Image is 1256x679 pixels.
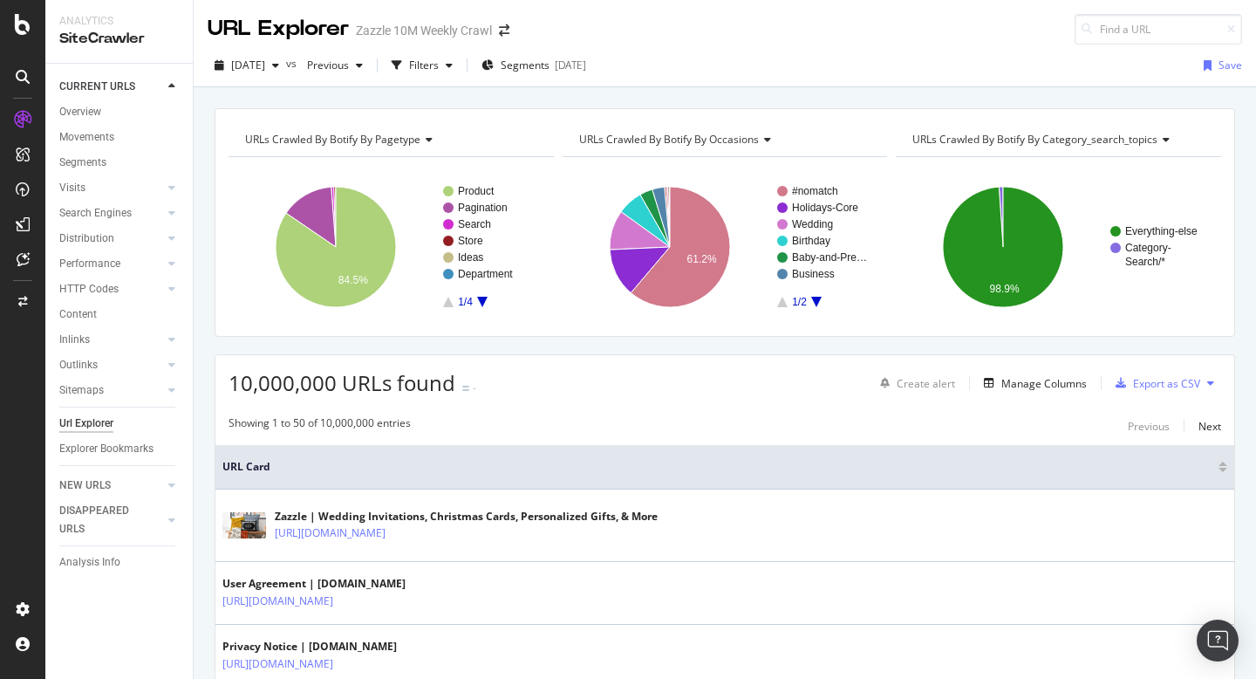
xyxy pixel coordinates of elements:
[1218,58,1242,72] div: Save
[385,51,460,79] button: Filters
[59,381,104,400] div: Sitemaps
[229,415,411,436] div: Showing 1 to 50 of 10,000,000 entries
[792,235,830,247] text: Birthday
[59,305,181,324] a: Content
[59,78,163,96] a: CURRENT URLS
[59,477,111,495] div: NEW URLS
[474,51,593,79] button: Segments[DATE]
[576,126,872,154] h4: URLs Crawled By Botify By occasions
[1198,419,1221,434] div: Next
[59,179,163,197] a: Visits
[59,553,120,572] div: Analysis Info
[873,369,955,397] button: Create alert
[222,576,409,592] div: User Agreement | [DOMAIN_NAME]
[1197,620,1239,662] div: Open Intercom Messenger
[458,185,495,197] text: Product
[59,14,179,29] div: Analytics
[792,251,867,264] text: Baby-and-Pre…
[59,502,147,538] div: DISAPPEARED URLS
[1128,415,1170,436] button: Previous
[222,593,333,610] a: [URL][DOMAIN_NAME]
[59,29,179,49] div: SiteCrawler
[59,204,163,223] a: Search Engines
[59,440,154,458] div: Explorer Bookmarks
[59,331,90,349] div: Inlinks
[59,477,163,495] a: NEW URLS
[563,171,888,323] svg: A chart.
[59,103,101,121] div: Overview
[275,525,386,542] a: [URL][DOMAIN_NAME]
[338,274,368,286] text: 84.5%
[499,24,509,37] div: arrow-right-arrow-left
[229,368,455,397] span: 10,000,000 URLs found
[59,128,181,147] a: Movements
[59,179,85,197] div: Visits
[1001,376,1087,391] div: Manage Columns
[59,154,106,172] div: Segments
[1125,256,1165,268] text: Search/*
[686,253,716,265] text: 61.2%
[1197,51,1242,79] button: Save
[473,381,476,395] div: -
[59,255,163,273] a: Performance
[59,356,163,374] a: Outlinks
[792,218,833,230] text: Wedding
[458,202,508,214] text: Pagination
[501,58,549,72] span: Segments
[242,126,538,154] h4: URLs Crawled By Botify By pagetype
[909,126,1205,154] h4: URLs Crawled By Botify By category_search_topics
[792,185,838,197] text: #nomatch
[59,255,120,273] div: Performance
[579,132,759,147] span: URLs Crawled By Botify By occasions
[896,171,1221,323] svg: A chart.
[222,512,266,538] img: main image
[462,386,469,391] img: Equal
[555,58,586,72] div: [DATE]
[59,154,181,172] a: Segments
[977,373,1087,394] button: Manage Columns
[59,204,132,223] div: Search Engines
[59,331,163,349] a: Inlinks
[792,202,858,214] text: Holidays-Core
[59,280,163,298] a: HTTP Codes
[245,132,420,147] span: URLs Crawled By Botify By pagetype
[59,78,135,96] div: CURRENT URLS
[1125,225,1198,237] text: Everything-else
[300,58,349,72] span: Previous
[59,553,181,572] a: Analysis Info
[229,171,554,323] svg: A chart.
[59,502,163,538] a: DISAPPEARED URLS
[1128,419,1170,434] div: Previous
[222,459,1214,475] span: URL Card
[1133,376,1200,391] div: Export as CSV
[1198,415,1221,436] button: Next
[59,305,97,324] div: Content
[59,103,181,121] a: Overview
[458,218,491,230] text: Search
[59,381,163,400] a: Sitemaps
[286,56,300,71] span: vs
[458,235,483,247] text: Store
[1075,14,1242,45] input: Find a URL
[409,58,439,72] div: Filters
[222,655,333,673] a: [URL][DOMAIN_NAME]
[59,356,98,374] div: Outlinks
[59,415,113,433] div: Url Explorer
[912,132,1157,147] span: URLs Crawled By Botify By category_search_topics
[458,251,483,264] text: Ideas
[59,440,181,458] a: Explorer Bookmarks
[59,128,114,147] div: Movements
[59,230,163,248] a: Distribution
[1109,369,1200,397] button: Export as CSV
[792,296,807,308] text: 1/2
[897,376,955,391] div: Create alert
[458,268,513,280] text: Department
[990,283,1020,295] text: 98.9%
[458,296,473,308] text: 1/4
[792,268,835,280] text: Business
[208,14,349,44] div: URL Explorer
[275,509,658,525] div: Zazzle | Wedding Invitations, Christmas Cards, Personalized Gifts, & More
